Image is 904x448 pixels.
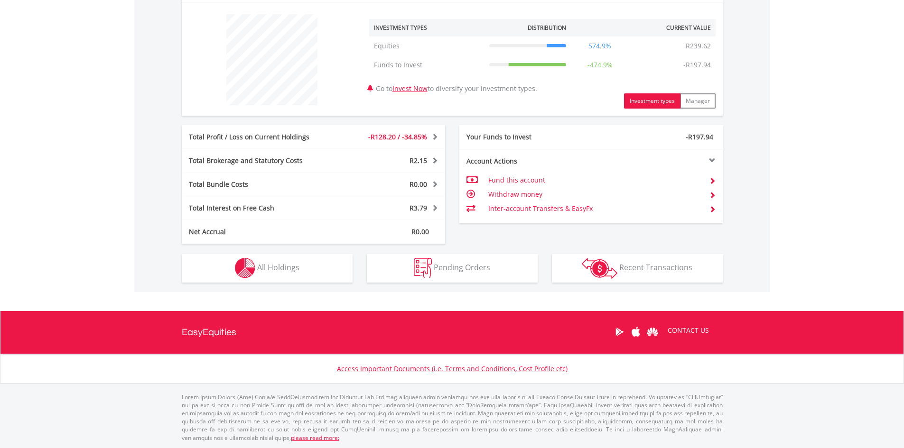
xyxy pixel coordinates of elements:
img: pending_instructions-wht.png [414,258,432,278]
div: Total Brokerage and Statutory Costs [182,156,336,165]
span: R2.15 [410,156,427,165]
th: Current Value [629,19,716,37]
td: Inter-account Transfers & EasyFx [488,201,701,216]
a: Invest Now [392,84,428,93]
div: Total Bundle Costs [182,180,336,189]
a: EasyEquities [182,311,236,354]
th: Investment Types [369,19,485,37]
div: Account Actions [459,156,591,166]
span: Recent Transactions [619,262,692,273]
button: Investment types [624,93,680,109]
td: 574.9% [571,37,629,55]
td: -474.9% [571,55,629,74]
button: All Holdings [182,254,353,283]
span: All Holdings [257,262,299,273]
td: Withdraw money [488,187,701,201]
td: Fund this account [488,173,701,187]
span: -R197.94 [686,132,713,141]
img: holdings-wht.png [235,258,255,278]
span: R0.00 [411,227,429,236]
td: Funds to Invest [369,55,485,74]
p: Lorem Ipsum Dolors (Ame) Con a/e SeddOeiusmod tem InciDiduntut Lab Etd mag aliquaen admin veniamq... [182,393,723,442]
td: Equities [369,37,485,55]
span: R0.00 [410,180,427,189]
div: Go to to diversify your investment types. [362,9,723,109]
span: R3.79 [410,203,427,212]
a: Google Play [611,317,628,347]
span: Pending Orders [434,262,490,273]
a: Apple [628,317,644,347]
div: Your Funds to Invest [459,132,591,142]
button: Manager [680,93,716,109]
a: please read more: [291,434,339,442]
button: Pending Orders [367,254,538,283]
td: -R197.94 [679,55,716,74]
td: R239.62 [681,37,716,55]
img: transactions-zar-wht.png [582,258,617,279]
div: Net Accrual [182,227,336,237]
div: Total Interest on Free Cash [182,203,336,213]
a: Access Important Documents (i.e. Terms and Conditions, Cost Profile etc) [337,364,568,373]
a: CONTACT US [661,317,716,344]
button: Recent Transactions [552,254,723,283]
div: Total Profit / Loss on Current Holdings [182,132,336,142]
span: -R128.20 / -34.85% [368,132,427,141]
div: Distribution [528,24,566,32]
a: Huawei [644,317,661,347]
